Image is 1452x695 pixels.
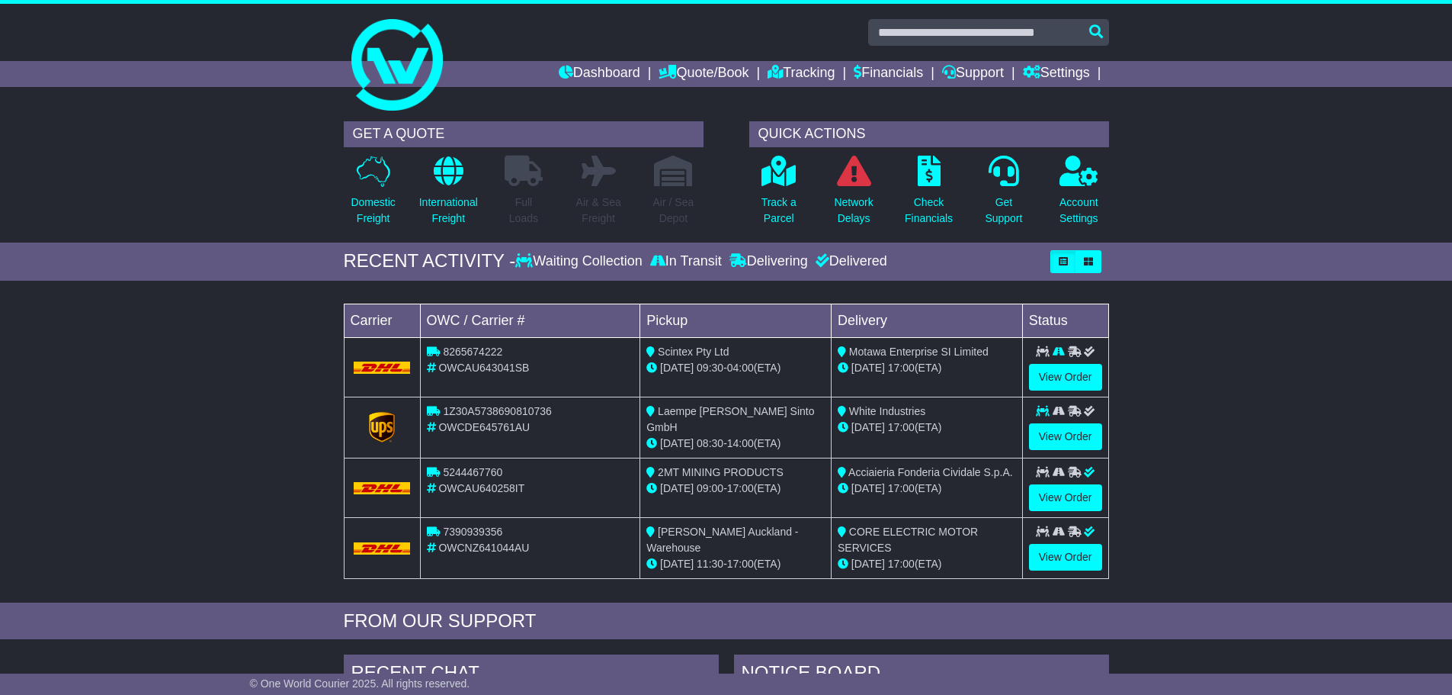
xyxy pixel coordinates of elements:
[1059,155,1099,235] a: AccountSettings
[344,304,420,337] td: Carrier
[1023,61,1090,87] a: Settings
[749,121,1109,147] div: QUICK ACTIONS
[660,558,694,570] span: [DATE]
[505,195,543,227] p: Full Loads
[727,558,754,570] span: 17:00
[697,437,723,449] span: 08:30
[888,482,915,494] span: 17:00
[984,155,1023,235] a: GetSupport
[851,421,885,433] span: [DATE]
[851,558,885,570] span: [DATE]
[1029,423,1102,450] a: View Order
[761,155,797,235] a: Track aParcel
[640,304,832,337] td: Pickup
[443,466,502,478] span: 5244467760
[646,526,798,554] span: [PERSON_NAME] Auckland - Warehouse
[351,195,395,227] p: Domestic Freight
[854,61,923,87] a: Financials
[697,482,723,494] span: 09:00
[849,346,989,358] span: Motawa Enterprise SI Limited
[443,526,502,538] span: 7390939356
[443,405,551,417] span: 1Z30A5738690810736
[418,155,479,235] a: InternationalFreight
[515,253,646,270] div: Waiting Collection
[438,482,524,494] span: OWCAU640258IT
[660,437,694,449] span: [DATE]
[851,482,885,494] span: [DATE]
[646,481,825,497] div: - (ETA)
[250,677,470,690] span: © One World Courier 2025. All rights reserved.
[888,362,915,374] span: 17:00
[761,195,797,227] p: Track a Parcel
[848,466,1013,478] span: Acciaieria Fonderia Cividale S.p.A.
[1029,544,1102,571] a: View Order
[1022,304,1108,337] td: Status
[646,360,825,376] div: - (ETA)
[831,304,1022,337] td: Delivery
[438,362,529,374] span: OWCAU643041SB
[888,558,915,570] span: 17:00
[697,558,723,570] span: 11:30
[646,436,825,452] div: - (ETA)
[344,121,704,147] div: GET A QUOTE
[646,556,825,572] div: - (ETA)
[697,362,723,374] span: 09:30
[350,155,396,235] a: DomesticFreight
[660,482,694,494] span: [DATE]
[658,346,729,358] span: Scintex Pty Ltd
[344,250,516,272] div: RECENT ACTIVITY -
[419,195,478,227] p: International Freight
[905,195,953,227] p: Check Financials
[646,405,814,433] span: Laempe [PERSON_NAME] Sinto GmbH
[354,482,411,494] img: DHL.png
[838,556,1016,572] div: (ETA)
[838,360,1016,376] div: (ETA)
[888,421,915,433] span: 17:00
[904,155,954,235] a: CheckFinancials
[438,421,530,433] span: OWCDE645761AU
[727,437,754,449] span: 14:00
[768,61,835,87] a: Tracking
[646,253,726,270] div: In Transit
[834,195,873,227] p: Network Delays
[838,420,1016,436] div: (ETA)
[443,346,502,358] span: 8265674222
[851,362,885,374] span: [DATE]
[849,405,925,417] span: White Industries
[354,362,411,374] img: DHL.png
[660,362,694,374] span: [DATE]
[1059,195,1098,227] p: Account Settings
[726,253,812,270] div: Delivering
[354,542,411,555] img: DHL.png
[369,412,395,442] img: GetCarrierServiceLogo
[838,526,978,554] span: CORE ELECTRIC MOTOR SERVICES
[833,155,873,235] a: NetworkDelays
[420,304,640,337] td: OWC / Carrier #
[344,610,1109,632] div: FROM OUR SUPPORT
[438,542,529,554] span: OWCNZ641044AU
[658,466,784,478] span: 2MT MINING PRODUCTS
[653,195,694,227] p: Air / Sea Depot
[659,61,748,87] a: Quote/Book
[576,195,621,227] p: Air & Sea Freight
[559,61,640,87] a: Dashboard
[812,253,887,270] div: Delivered
[1029,484,1102,511] a: View Order
[727,482,754,494] span: 17:00
[985,195,1022,227] p: Get Support
[838,481,1016,497] div: (ETA)
[1029,364,1102,391] a: View Order
[727,362,754,374] span: 04:00
[942,61,1004,87] a: Support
